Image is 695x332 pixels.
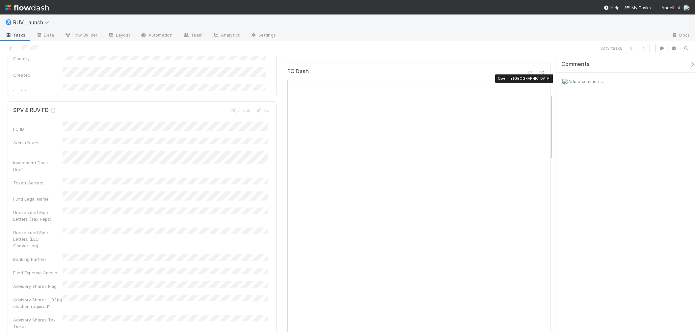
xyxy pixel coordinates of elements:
[661,5,681,10] span: AngelList
[5,2,49,13] img: logo-inverted-e16ddd16eac7371096b0.svg
[600,45,622,51] span: 3 of 3 tasks
[561,61,590,68] span: Comments
[13,283,63,290] div: Advisory Shares Flag
[13,107,57,114] h5: SPV & RUV FD
[178,30,208,41] a: Team
[135,30,178,41] a: Automation
[13,180,63,186] div: Token Warrant
[13,296,63,310] div: Advisory Shares - 83(b) election required?
[13,229,63,249] div: Unexecuted Side Letters (LLC Conversion)
[255,108,271,113] a: Edit
[13,19,53,26] span: RUV Launch
[13,159,63,173] div: Investment Docs - Draft
[625,5,651,10] span: My Tasks
[13,317,63,330] div: Advisory Shares Tax Ticket
[604,4,620,11] div: Help
[13,88,63,95] div: EntityName
[13,269,63,276] div: Fund Expense Amount
[13,126,63,132] div: FC ID
[65,32,97,38] span: Flow Builder
[13,139,63,146] div: Admin Notes
[13,196,63,202] div: Fund Legal Name
[13,256,63,263] div: Banking Partner
[683,5,690,11] img: avatar_2de93f86-b6c7-4495-bfe2-fb093354a53c.png
[59,30,103,41] a: Flow Builder
[208,30,245,41] a: Analytics
[568,79,604,84] span: Add a comment...
[666,30,695,41] a: Docs
[287,68,309,75] h5: FC Dash
[5,19,12,25] span: 🌀
[13,72,63,78] div: Created
[245,30,281,41] a: Settings
[31,30,59,41] a: Data
[230,108,250,113] a: Unlink
[625,4,651,11] a: My Tasks
[562,78,568,85] img: avatar_2de93f86-b6c7-4495-bfe2-fb093354a53c.png
[5,32,26,38] span: Tasks
[103,30,135,41] a: Layout
[13,209,63,222] div: Unexecuted Side Letters (Tax Reps)
[13,55,63,62] div: Country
